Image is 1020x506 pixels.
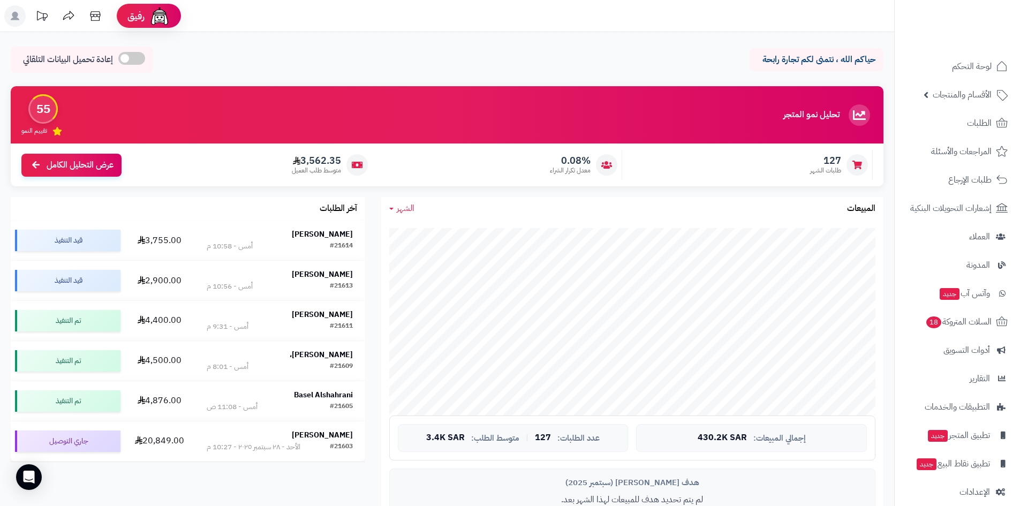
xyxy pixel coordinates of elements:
a: الشهر [389,202,414,215]
span: عرض التحليل الكامل [47,159,114,171]
span: 18 [926,316,942,329]
a: السلات المتروكة18 [901,309,1014,335]
a: المدونة [901,252,1014,278]
a: عرض التحليل الكامل [21,154,122,177]
div: #21614 [330,241,353,252]
span: 430.2K SAR [698,433,747,443]
span: رفيق [127,10,145,22]
td: 4,500.00 [125,341,194,381]
span: معدل تكرار الشراء [550,166,591,175]
strong: [PERSON_NAME] [292,429,353,441]
p: حياكم الله ، نتمنى لكم تجارة رابحة [758,54,875,66]
div: أمس - 9:31 م [207,321,248,332]
span: تقييم النمو [21,126,47,135]
span: جديد [928,430,948,442]
span: تطبيق المتجر [927,428,990,443]
span: المدونة [966,258,990,273]
span: عدد الطلبات: [557,434,600,443]
span: الطلبات [967,116,992,131]
span: جديد [917,458,936,470]
span: المراجعات والأسئلة [931,144,992,159]
div: #21611 [330,321,353,332]
div: تم التنفيذ [15,390,120,412]
span: إعادة تحميل البيانات التلقائي [23,54,113,66]
div: أمس - 8:01 م [207,361,248,372]
strong: [PERSON_NAME] [292,229,353,240]
strong: [PERSON_NAME] [292,269,353,280]
a: أدوات التسويق [901,337,1014,363]
span: متوسط طلب العميل [292,166,341,175]
td: 4,876.00 [125,381,194,421]
span: طلبات الشهر [810,166,841,175]
strong: [PERSON_NAME]، [290,349,353,360]
span: التقارير [970,371,990,386]
img: ai-face.png [149,5,170,27]
p: لم يتم تحديد هدف للمبيعات لهذا الشهر بعد. [398,494,867,506]
div: الأحد - ٢٨ سبتمبر ٢٠٢٥ - 10:27 م [207,442,300,452]
span: 0.08% [550,155,591,167]
div: تم التنفيذ [15,310,120,331]
span: أدوات التسويق [943,343,990,358]
span: الشهر [397,202,414,215]
div: #21609 [330,361,353,372]
span: الأقسام والمنتجات [933,87,992,102]
a: الطلبات [901,110,1014,136]
span: طلبات الإرجاع [948,172,992,187]
div: أمس - 10:56 م [207,281,253,292]
span: 127 [535,433,551,443]
span: تطبيق نقاط البيع [916,456,990,471]
h3: آخر الطلبات [320,204,357,214]
span: الإعدادات [959,485,990,500]
a: المراجعات والأسئلة [901,139,1014,164]
span: 127 [810,155,841,167]
a: التطبيقات والخدمات [901,394,1014,420]
td: 4,400.00 [125,301,194,341]
div: هدف [PERSON_NAME] (سبتمبر 2025) [398,477,867,488]
img: logo-2.png [947,25,1010,47]
a: الإعدادات [901,479,1014,505]
span: | [526,434,528,442]
a: وآتس آبجديد [901,281,1014,306]
strong: Basel Alshahrani [294,389,353,401]
span: التطبيقات والخدمات [925,399,990,414]
td: 2,900.00 [125,261,194,300]
span: إشعارات التحويلات البنكية [910,201,992,216]
div: أمس - 11:08 ص [207,402,258,412]
div: قيد التنفيذ [15,230,120,251]
span: 3.4K SAR [426,433,465,443]
span: 3,562.35 [292,155,341,167]
h3: المبيعات [847,204,875,214]
div: #21613 [330,281,353,292]
a: لوحة التحكم [901,54,1014,79]
a: تحديثات المنصة [28,5,55,29]
div: جاري التوصيل [15,431,120,452]
span: إجمالي المبيعات: [753,434,806,443]
div: #21603 [330,442,353,452]
div: #21605 [330,402,353,412]
span: متوسط الطلب: [471,434,519,443]
div: تم التنفيذ [15,350,120,372]
a: تطبيق المتجرجديد [901,422,1014,448]
span: جديد [940,288,959,300]
a: تطبيق نقاط البيعجديد [901,451,1014,477]
a: طلبات الإرجاع [901,167,1014,193]
div: قيد التنفيذ [15,270,120,291]
span: السلات المتروكة [925,314,992,329]
strong: [PERSON_NAME] [292,309,353,320]
span: لوحة التحكم [952,59,992,74]
a: التقارير [901,366,1014,391]
div: Open Intercom Messenger [16,464,42,490]
a: إشعارات التحويلات البنكية [901,195,1014,221]
h3: تحليل نمو المتجر [783,110,840,120]
span: وآتس آب [939,286,990,301]
td: 3,755.00 [125,221,194,260]
span: العملاء [969,229,990,244]
a: العملاء [901,224,1014,250]
div: أمس - 10:58 م [207,241,253,252]
td: 20,849.00 [125,421,194,461]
